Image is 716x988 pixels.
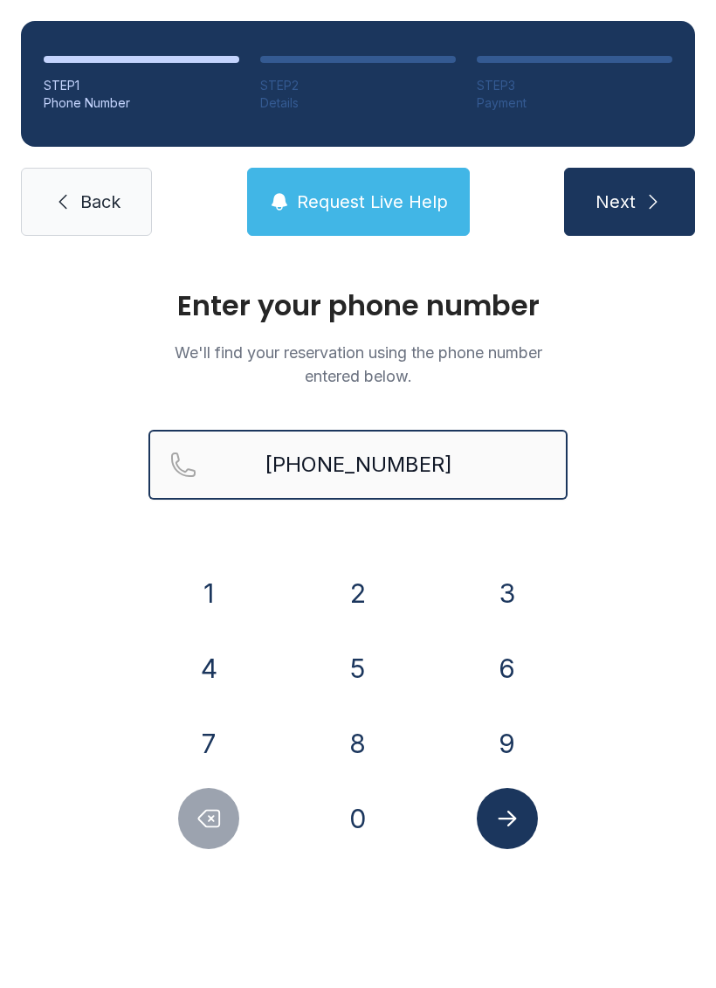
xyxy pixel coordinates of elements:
div: Phone Number [44,94,239,112]
button: Delete number [178,788,239,849]
button: 4 [178,638,239,699]
button: Submit lookup form [477,788,538,849]
button: 9 [477,713,538,774]
button: 7 [178,713,239,774]
div: STEP 1 [44,77,239,94]
button: 3 [477,563,538,624]
div: Payment [477,94,672,112]
button: 6 [477,638,538,699]
h1: Enter your phone number [148,292,568,320]
p: We'll find your reservation using the phone number entered below. [148,341,568,388]
span: Request Live Help [297,190,448,214]
span: Next [596,190,636,214]
span: Back [80,190,120,214]
button: 8 [327,713,389,774]
div: STEP 3 [477,77,672,94]
button: 2 [327,563,389,624]
input: Reservation phone number [148,430,568,500]
div: STEP 2 [260,77,456,94]
div: Details [260,94,456,112]
button: 0 [327,788,389,849]
button: 1 [178,563,239,624]
button: 5 [327,638,389,699]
